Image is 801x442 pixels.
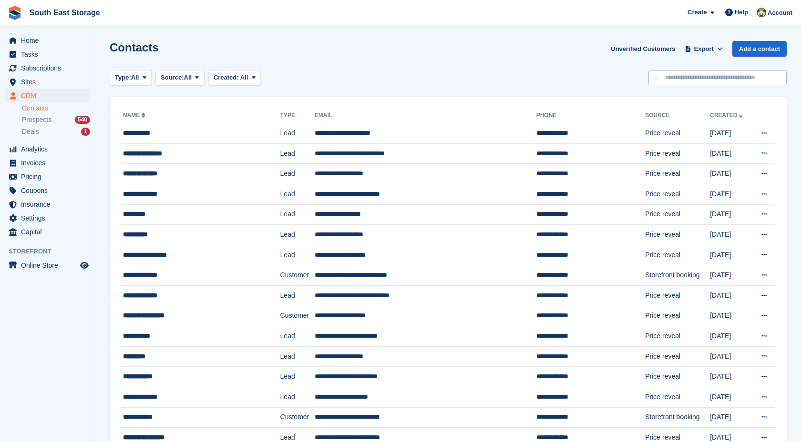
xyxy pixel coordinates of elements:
td: Lead [280,143,315,164]
span: Home [21,34,78,47]
a: Unverified Customers [607,41,679,57]
span: Account [768,8,792,18]
th: Email [315,108,536,123]
td: [DATE] [710,265,751,286]
a: menu [5,211,90,225]
td: [DATE] [710,285,751,306]
a: menu [5,48,90,61]
td: Price reveal [645,184,710,204]
th: Phone [536,108,646,123]
span: Invoices [21,156,78,170]
a: menu [5,75,90,89]
td: Price reveal [645,143,710,164]
td: Lead [280,184,315,204]
a: menu [5,225,90,239]
td: [DATE] [710,346,751,367]
td: Lead [280,346,315,367]
td: Price reveal [645,306,710,326]
a: Contacts [22,104,90,113]
td: Price reveal [645,367,710,387]
button: Source: All [155,70,205,86]
a: menu [5,259,90,272]
span: Help [735,8,748,17]
td: [DATE] [710,245,751,265]
td: [DATE] [710,387,751,407]
td: [DATE] [710,326,751,347]
th: Type [280,108,315,123]
span: Create [688,8,707,17]
td: Lead [280,123,315,144]
a: Name [123,112,147,119]
a: Deals 1 [22,127,90,137]
span: All [184,73,192,82]
span: Tasks [21,48,78,61]
td: Price reveal [645,225,710,245]
a: South East Storage [26,5,104,20]
a: menu [5,156,90,170]
td: [DATE] [710,184,751,204]
span: All [131,73,139,82]
button: Type: All [110,70,152,86]
a: menu [5,170,90,183]
button: Export [683,41,725,57]
div: 1 [81,128,90,136]
img: Anna Paskhin [757,8,766,17]
td: [DATE] [710,225,751,245]
span: Settings [21,211,78,225]
td: Lead [280,164,315,184]
span: Prospects [22,115,51,124]
span: Source: [161,73,184,82]
td: Lead [280,204,315,225]
span: Export [694,44,714,54]
td: Price reveal [645,123,710,144]
span: Type: [115,73,131,82]
td: Lead [280,387,315,407]
td: Storefront booking [645,407,710,428]
td: Customer [280,407,315,428]
td: [DATE] [710,367,751,387]
img: stora-icon-8386f47178a22dfd0bd8f6a31ec36ba5ce8667c1dd55bd0f319d3a0aa187defe.svg [8,6,22,20]
td: [DATE] [710,306,751,326]
span: Sites [21,75,78,89]
span: Deals [22,127,39,136]
a: menu [5,89,90,102]
td: Price reveal [645,204,710,225]
td: Lead [280,326,315,347]
td: [DATE] [710,143,751,164]
a: menu [5,34,90,47]
span: CRM [21,89,78,102]
td: [DATE] [710,164,751,184]
a: Prospects 540 [22,115,90,125]
td: Price reveal [645,346,710,367]
td: Customer [280,306,315,326]
th: Source [645,108,710,123]
h1: Contacts [110,41,159,54]
span: All [240,74,248,81]
span: Storefront [9,247,95,256]
td: Price reveal [645,387,710,407]
button: Created: All [208,70,261,86]
td: [DATE] [710,407,751,428]
span: Insurance [21,198,78,211]
td: Price reveal [645,245,710,265]
span: Created: [214,74,239,81]
td: Lead [280,225,315,245]
td: Customer [280,265,315,286]
span: Online Store [21,259,78,272]
td: Price reveal [645,326,710,347]
td: [DATE] [710,123,751,144]
span: Capital [21,225,78,239]
td: Price reveal [645,164,710,184]
div: 540 [75,116,90,124]
td: Lead [280,245,315,265]
span: Analytics [21,142,78,156]
a: menu [5,61,90,75]
span: Coupons [21,184,78,197]
td: Lead [280,285,315,306]
a: Preview store [79,260,90,271]
a: menu [5,184,90,197]
a: Add a contact [732,41,787,57]
td: Storefront booking [645,265,710,286]
td: Price reveal [645,285,710,306]
span: Subscriptions [21,61,78,75]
